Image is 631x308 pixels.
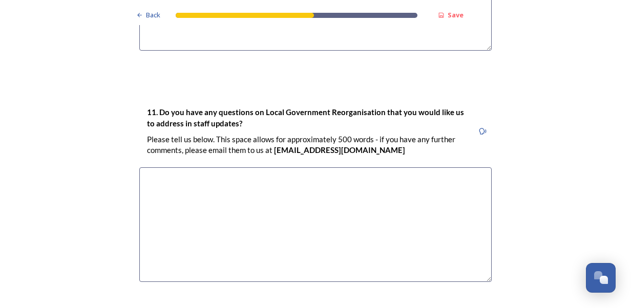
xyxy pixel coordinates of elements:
strong: [EMAIL_ADDRESS][DOMAIN_NAME] [274,145,405,155]
strong: 11. Do you have any questions on Local Government Reorganisation that you would like us to addres... [147,107,466,127]
strong: Save [448,10,464,19]
span: Back [146,10,160,20]
button: Open Chat [586,263,616,293]
p: Please tell us below. This space allows for approximately 500 words - if you have any further com... [147,134,466,156]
